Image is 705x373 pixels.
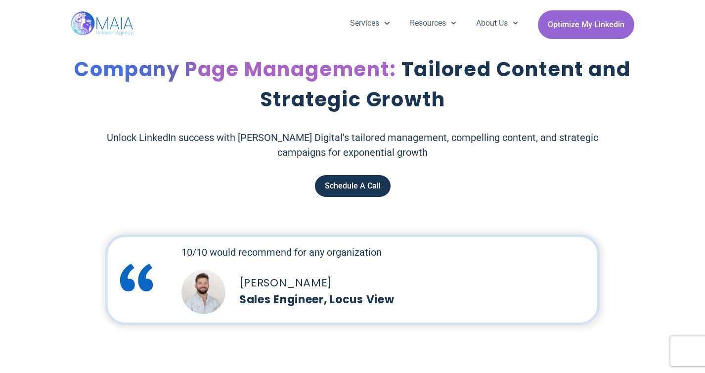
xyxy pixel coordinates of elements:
h2: 10/10 would recommend for any organization [181,245,618,260]
h5: [PERSON_NAME] [239,275,618,291]
nav: Menu [340,10,528,36]
a: Services [340,10,399,36]
p: Unlock LinkedIn success with [PERSON_NAME] Digital's tailored management, compelling content, and... [92,130,613,160]
span: Optimize My Linkedin [548,15,624,34]
span: Company Page Management: [74,55,396,83]
img: Picture of Anshel Axelbaum [181,270,226,314]
a: Resources [400,10,466,36]
a: Optimize My Linkedin [538,10,634,39]
p: Sales Engineer, Locus View​ [239,291,618,308]
span: Schedule A Call [325,180,381,192]
span: Tailored Content and Strategic Growth [260,55,631,113]
a: Schedule A Call [315,175,391,197]
img: blue-quotes [113,254,160,301]
a: About Us [466,10,528,36]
